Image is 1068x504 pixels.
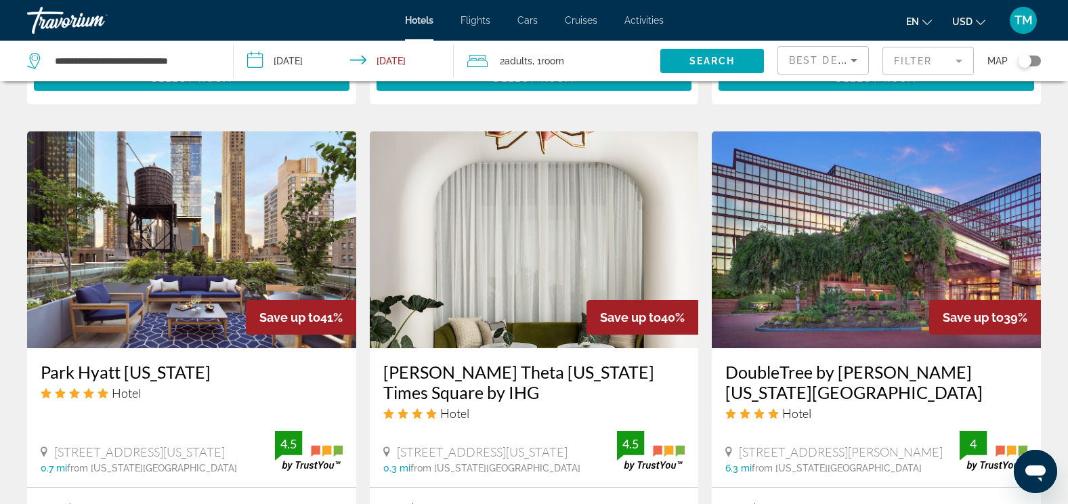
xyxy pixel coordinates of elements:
mat-select: Sort by [789,52,857,68]
button: User Menu [1006,6,1041,35]
span: from [US_STATE][GEOGRAPHIC_DATA] [752,463,922,474]
span: Hotel [440,406,469,421]
span: Adults [505,56,532,66]
div: 5 star Hotel [41,385,343,400]
span: en [906,16,919,27]
span: TM [1014,14,1033,27]
span: 0.3 mi [383,463,410,474]
div: 39% [929,300,1041,335]
a: [PERSON_NAME] Theta [US_STATE] Times Square by IHG [383,362,685,402]
a: DoubleTree by [PERSON_NAME] [US_STATE][GEOGRAPHIC_DATA] [725,362,1027,402]
span: Room [541,56,564,66]
img: Hotel image [27,131,356,348]
button: Change currency [952,12,985,31]
button: Filter [882,46,974,76]
a: Hotels [405,15,433,26]
a: Cars [517,15,538,26]
button: Select Room [34,66,349,91]
span: Best Deals [789,55,859,66]
span: 6.3 mi [725,463,752,474]
img: Hotel image [370,131,699,348]
div: 40% [586,300,698,335]
span: from [US_STATE][GEOGRAPHIC_DATA] [410,463,580,474]
button: Change language [906,12,932,31]
button: Toggle map [1008,55,1041,67]
span: Save up to [943,310,1004,324]
img: Hotel image [712,131,1041,348]
span: , 1 [532,51,564,70]
span: [STREET_ADDRESS][US_STATE] [397,444,568,459]
iframe: Button to launch messaging window [1014,450,1057,493]
div: 4 star Hotel [383,406,685,421]
span: [STREET_ADDRESS][US_STATE] [54,444,225,459]
span: Hotel [782,406,811,421]
a: Park Hyatt [US_STATE] [41,362,343,382]
a: Activities [624,15,664,26]
span: Save up to [259,310,320,324]
span: from [US_STATE][GEOGRAPHIC_DATA] [67,463,237,474]
img: trustyou-badge.svg [617,431,685,471]
span: Map [987,51,1008,70]
span: Search [689,56,735,66]
div: 4.5 [617,436,644,452]
a: Flights [461,15,490,26]
span: [STREET_ADDRESS][PERSON_NAME] [739,444,943,459]
button: Travelers: 2 adults, 0 children [454,41,660,81]
span: 2 [500,51,532,70]
img: trustyou-badge.svg [275,431,343,471]
div: 4 star Hotel [725,406,1027,421]
a: Cruises [565,15,597,26]
span: Save up to [600,310,661,324]
div: 4.5 [275,436,302,452]
span: 0.7 mi [41,463,67,474]
img: trustyou-badge.svg [960,431,1027,471]
button: Select Room [719,66,1034,91]
div: 4 [960,436,987,452]
span: Hotel [112,385,141,400]
a: Travorium [27,3,163,38]
button: Search [660,49,764,73]
a: Select Room [377,69,692,84]
div: 41% [246,300,356,335]
span: USD [952,16,973,27]
button: Select Room [377,66,692,91]
button: Check-in date: Dec 18, 2025 Check-out date: Dec 20, 2025 [234,41,454,81]
a: Select Room [719,69,1034,84]
a: Select Room [34,69,349,84]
